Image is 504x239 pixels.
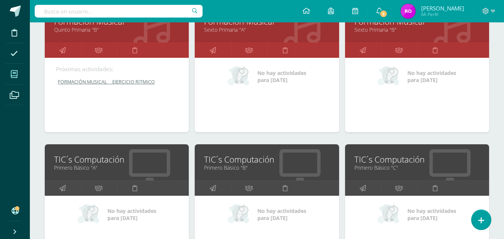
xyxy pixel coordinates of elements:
[54,26,179,33] a: Quinto Primaria "B"
[407,207,456,221] span: No hay actividades para [DATE]
[421,11,464,18] span: Mi Perfil
[354,154,480,165] a: TIC´s Computación
[204,154,329,165] a: TIC´s Computación
[379,10,388,18] span: 5
[407,69,456,84] span: No hay actividades para [DATE]
[204,164,329,171] a: Primero Básico "B"
[354,26,480,33] a: Sexto Primaria "B"
[228,65,252,88] img: no_activities_small.png
[78,203,102,226] img: no_activities_small.png
[35,5,203,18] input: Busca un usuario...
[56,79,178,85] a: FORMACIÓN MUSICAL  EJERCICIO RITMICO
[257,69,306,84] span: No hay actividades para [DATE]
[54,154,179,165] a: TIC´s Computación
[257,207,306,221] span: No hay actividades para [DATE]
[54,164,179,171] a: Primero Básico "A"
[421,4,464,12] span: [PERSON_NAME]
[107,207,156,221] span: No hay actividades para [DATE]
[354,164,480,171] a: Primero Básico "C"
[56,65,178,73] div: Próximas actividades:
[204,26,329,33] a: Sexto Primaria "A"
[401,4,416,19] img: 76d51724aa9253e3beee92bd4ae3614f.png
[228,203,252,226] img: no_activities_small.png
[378,203,402,226] img: no_activities_small.png
[378,65,402,88] img: no_activities_small.png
